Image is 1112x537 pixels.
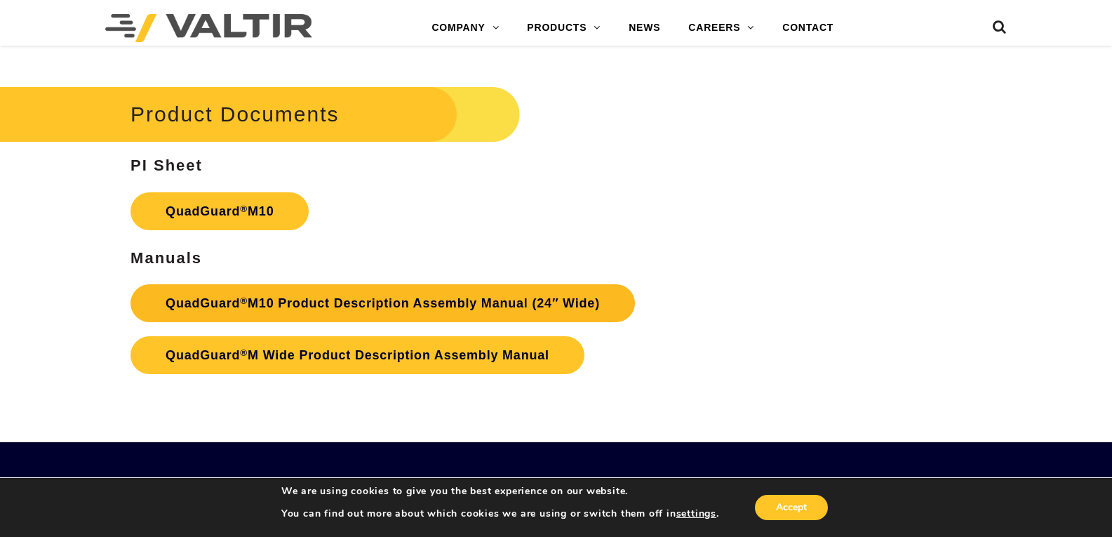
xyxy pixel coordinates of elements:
[240,296,248,306] sup: ®
[240,204,248,214] sup: ®
[674,14,768,42] a: CAREERS
[513,14,615,42] a: PRODUCTS
[281,485,719,498] p: We are using cookies to give you the best experience on our website.
[130,336,584,374] a: QuadGuard®M Wide Product Description Assembly Manual
[755,495,828,520] button: Accept
[105,14,312,42] img: Valtir
[768,14,848,42] a: CONTACT
[417,14,513,42] a: COMPANY
[130,284,635,322] a: QuadGuard®M10 Product Description Assembly Manual (24″ Wide)
[676,508,716,520] button: settings
[281,508,719,520] p: You can find out more about which cookies we are using or switch them off in .
[130,157,203,174] strong: PI Sheet
[130,249,202,267] strong: Manuals
[240,347,248,358] sup: ®
[615,14,674,42] a: NEWS
[130,192,309,230] a: QuadGuard®M10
